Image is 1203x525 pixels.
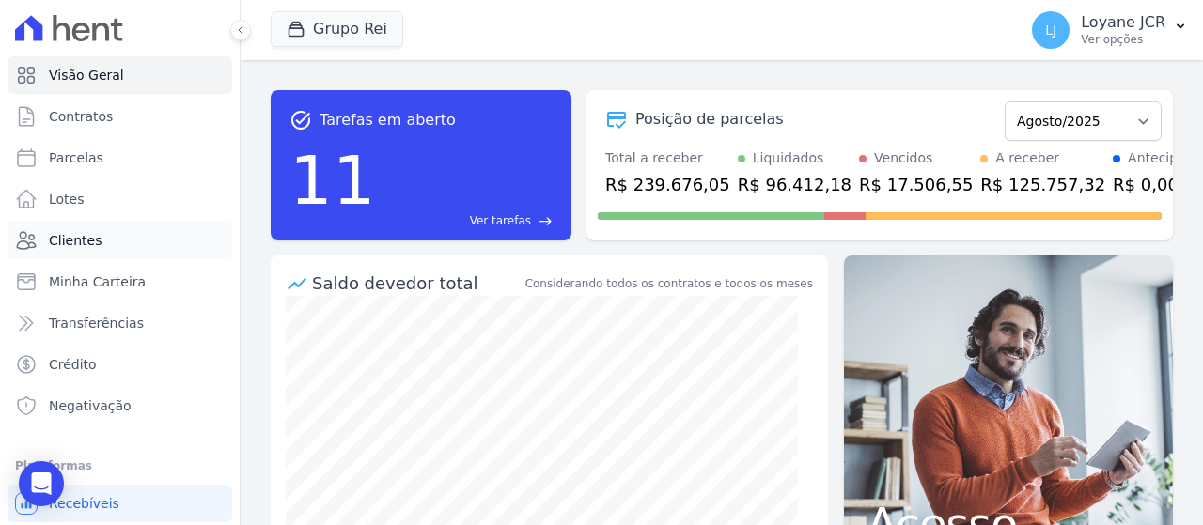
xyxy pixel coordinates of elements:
[753,148,824,168] div: Liquidados
[49,494,119,513] span: Recebíveis
[859,172,973,197] div: R$ 17.506,55
[635,108,784,131] div: Posição de parcelas
[49,66,124,85] span: Visão Geral
[738,172,851,197] div: R$ 96.412,18
[289,109,312,131] span: task_alt
[49,231,102,250] span: Clientes
[8,263,232,301] a: Minha Carteira
[1081,32,1165,47] p: Ver opções
[1113,172,1202,197] div: R$ 0,00
[49,355,97,374] span: Crédito
[525,275,813,292] div: Considerando todos os contratos e todos os meses
[49,314,144,332] span: Transferências
[8,98,232,135] a: Contratos
[15,455,225,477] div: Plataformas
[8,485,232,522] a: Recebíveis
[8,139,232,177] a: Parcelas
[1045,23,1056,37] span: LJ
[8,346,232,383] a: Crédito
[49,107,113,126] span: Contratos
[995,148,1059,168] div: A receber
[874,148,932,168] div: Vencidos
[8,180,232,218] a: Lotes
[1081,13,1165,32] p: Loyane JCR
[49,190,85,208] span: Lotes
[49,396,132,415] span: Negativação
[1128,148,1202,168] div: Antecipado
[49,272,146,291] span: Minha Carteira
[49,148,103,167] span: Parcelas
[8,222,232,259] a: Clientes
[980,172,1105,197] div: R$ 125.757,32
[271,11,403,47] button: Grupo Rei
[383,212,553,229] a: Ver tarefas east
[8,56,232,94] a: Visão Geral
[539,214,553,228] span: east
[312,270,522,296] div: Saldo devedor total
[19,461,64,506] div: Open Intercom Messenger
[470,212,531,229] span: Ver tarefas
[289,131,376,229] div: 11
[605,148,730,168] div: Total a receber
[1017,4,1203,56] button: LJ Loyane JCR Ver opções
[320,109,456,131] span: Tarefas em aberto
[605,172,730,197] div: R$ 239.676,05
[8,387,232,425] a: Negativação
[8,304,232,342] a: Transferências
